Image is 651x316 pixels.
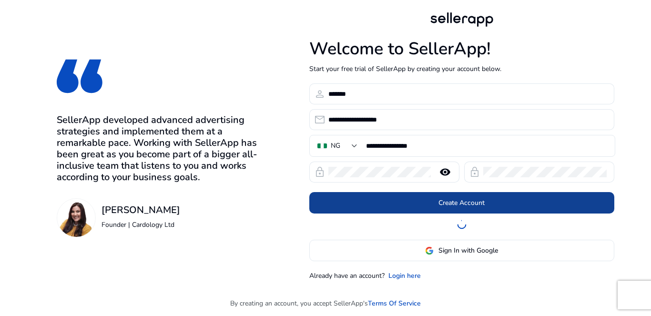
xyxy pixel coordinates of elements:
p: Founder | Cardology Ltd [102,220,180,230]
p: Already have an account? [309,271,385,281]
span: lock [469,166,480,178]
button: Sign In with Google [309,240,614,261]
img: google-logo.svg [425,246,434,255]
span: person [314,88,325,100]
button: Create Account [309,192,614,214]
h3: [PERSON_NAME] [102,204,180,216]
h3: SellerApp developed advanced advertising strategies and implemented them at a remarkable pace. Wo... [57,114,260,183]
h1: Welcome to SellerApp! [309,39,614,59]
a: Login here [388,271,421,281]
span: lock [314,166,325,178]
span: Create Account [438,198,485,208]
span: email [314,114,325,125]
p: Start your free trial of SellerApp by creating your account below. [309,64,614,74]
mat-icon: remove_red_eye [434,166,457,178]
span: Sign In with Google [438,245,498,255]
div: NG [331,141,340,151]
a: Terms Of Service [368,298,421,308]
